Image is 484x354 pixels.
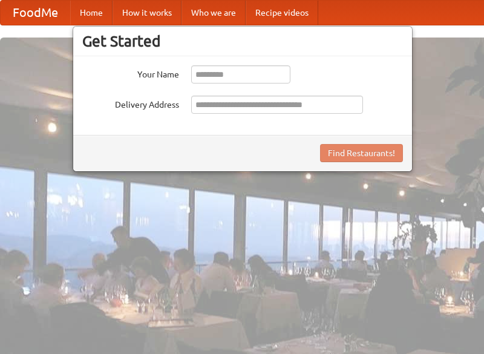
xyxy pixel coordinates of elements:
a: Who we are [181,1,246,25]
a: Home [70,1,113,25]
a: Recipe videos [246,1,318,25]
a: FoodMe [1,1,70,25]
label: Your Name [82,65,179,80]
label: Delivery Address [82,96,179,111]
button: Find Restaurants! [320,144,403,162]
h3: Get Started [82,32,403,50]
a: How it works [113,1,181,25]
